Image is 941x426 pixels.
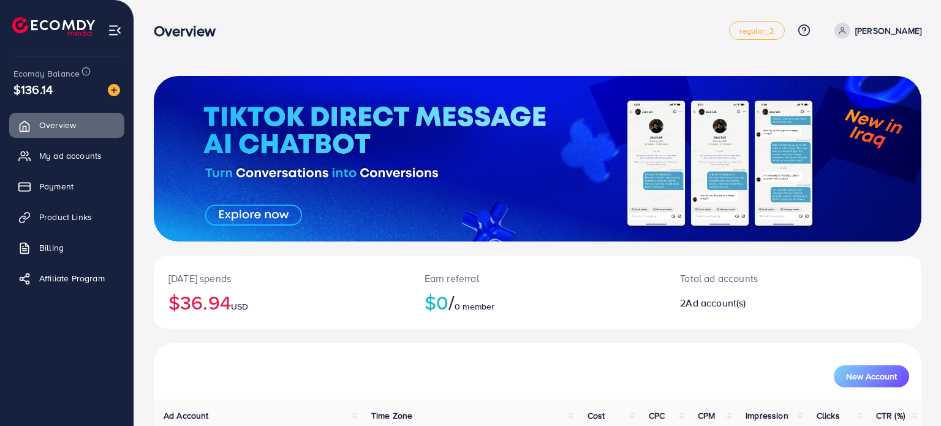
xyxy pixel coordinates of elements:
[9,235,124,260] a: Billing
[9,205,124,229] a: Product Links
[698,409,715,422] span: CPM
[9,174,124,199] a: Payment
[834,365,909,387] button: New Account
[746,409,788,422] span: Impression
[739,27,774,35] span: regular_2
[154,22,225,40] h3: Overview
[39,272,105,284] span: Affiliate Program
[876,409,905,422] span: CTR (%)
[371,409,412,422] span: Time Zone
[9,113,124,137] a: Overview
[448,288,455,316] span: /
[425,291,651,314] h2: $0
[168,271,395,286] p: [DATE] spends
[817,409,840,422] span: Clicks
[729,21,784,40] a: regular_2
[108,23,122,37] img: menu
[39,119,76,131] span: Overview
[686,296,746,310] span: Ad account(s)
[9,143,124,168] a: My ad accounts
[855,23,921,38] p: [PERSON_NAME]
[680,297,842,309] h2: 2
[164,409,209,422] span: Ad Account
[9,266,124,291] a: Affiliate Program
[12,17,95,36] img: logo
[13,80,53,98] span: $136.14
[588,409,605,422] span: Cost
[39,242,64,254] span: Billing
[846,372,897,381] span: New Account
[649,409,665,422] span: CPC
[168,291,395,314] h2: $36.94
[455,300,494,313] span: 0 member
[108,84,120,96] img: image
[830,23,921,39] a: [PERSON_NAME]
[231,300,248,313] span: USD
[39,150,102,162] span: My ad accounts
[39,180,74,192] span: Payment
[680,271,842,286] p: Total ad accounts
[39,211,92,223] span: Product Links
[425,271,651,286] p: Earn referral
[13,67,80,80] span: Ecomdy Balance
